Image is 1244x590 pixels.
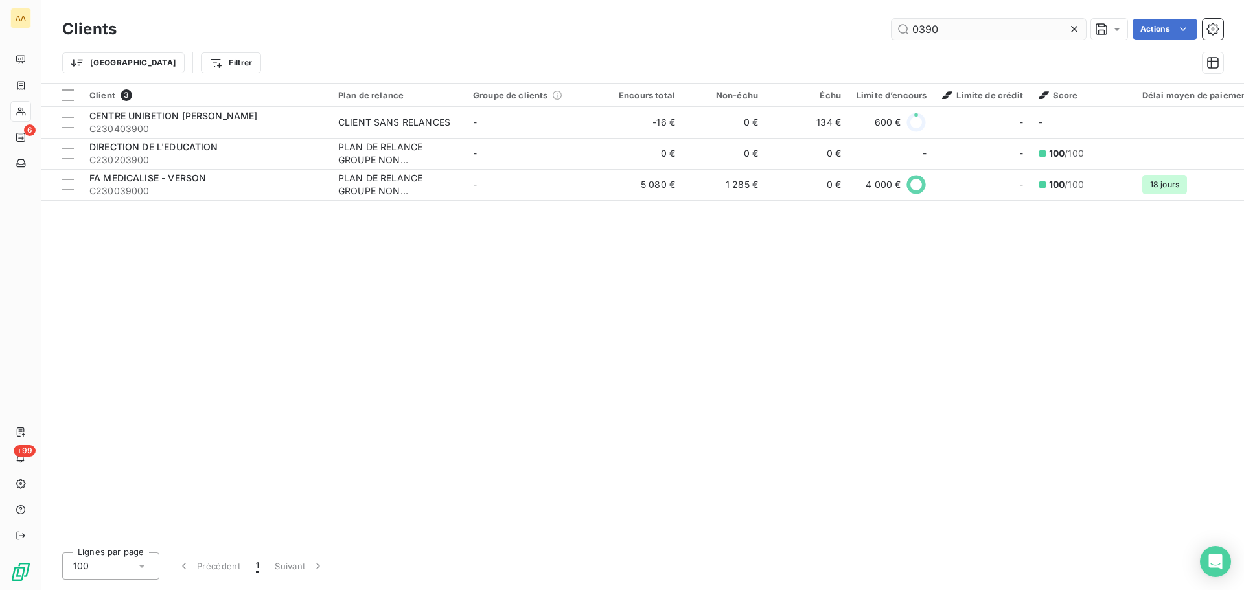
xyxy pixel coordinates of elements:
span: +99 [14,445,36,457]
td: 0 € [683,138,766,169]
span: DIRECTION DE L'EDUCATION [89,141,218,152]
td: 1 285 € [683,169,766,200]
span: /100 [1049,178,1084,191]
span: C230039000 [89,185,323,198]
td: 0 € [766,169,849,200]
span: 4 000 € [866,178,901,191]
button: Suivant [267,552,332,580]
td: 5 080 € [600,169,683,200]
span: 100 [1049,179,1065,190]
span: C230403900 [89,122,323,135]
span: 18 jours [1142,175,1187,194]
div: Encours total [608,90,675,100]
button: Précédent [170,552,248,580]
span: C230203900 [89,153,323,166]
div: Échu [774,90,841,100]
h3: Clients [62,17,117,41]
div: Limite d’encours [857,90,927,100]
span: - [1019,116,1023,129]
span: - [473,117,477,128]
input: Rechercher [892,19,1086,40]
span: - [923,147,927,160]
span: Client [89,90,115,100]
td: -16 € [600,107,683,138]
span: FA MEDICALISE - VERSON [89,172,206,183]
span: - [1019,178,1023,191]
button: [GEOGRAPHIC_DATA] [62,52,185,73]
span: Limite de crédit [942,90,1022,100]
img: Logo LeanPay [10,562,31,582]
button: Actions [1133,19,1197,40]
td: 0 € [766,138,849,169]
span: 1 [256,560,259,573]
span: - [473,179,477,190]
button: Filtrer [201,52,260,73]
span: 100 [1049,148,1065,159]
span: /100 [1049,147,1084,160]
div: Plan de relance [338,90,457,100]
div: CLIENT SANS RELANCES [338,116,450,129]
span: - [1039,117,1042,128]
div: PLAN DE RELANCE GROUPE NON AUTOMATIQUE [338,172,457,198]
div: Open Intercom Messenger [1200,546,1231,577]
span: 100 [73,560,89,573]
span: - [1019,147,1023,160]
div: PLAN DE RELANCE GROUPE NON AUTOMATIQUE [338,141,457,166]
span: 6 [24,124,36,136]
span: Groupe de clients [473,90,548,100]
span: Score [1039,90,1078,100]
div: Non-échu [691,90,758,100]
button: 1 [248,552,267,580]
span: CENTRE UNIBETION [PERSON_NAME] [89,110,258,121]
span: 3 [121,89,132,101]
span: - [473,148,477,159]
td: 134 € [766,107,849,138]
div: AA [10,8,31,28]
span: 600 € [875,116,901,129]
td: 0 € [600,138,683,169]
td: 0 € [683,107,766,138]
